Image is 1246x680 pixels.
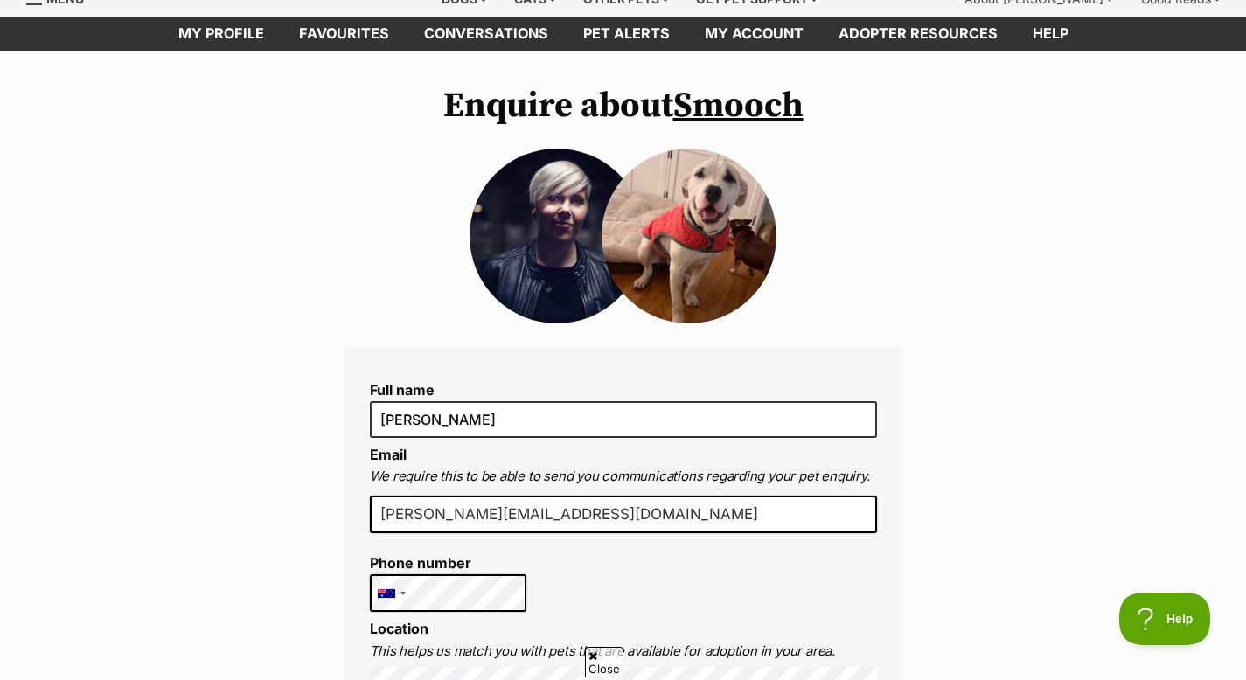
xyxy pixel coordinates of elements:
span: Close [585,647,623,677]
a: Help [1015,17,1086,51]
a: Pet alerts [566,17,687,51]
div: Australia: +61 [371,575,411,612]
label: Phone number [370,555,527,571]
p: We require this to be able to send you communications regarding your pet enquiry. [370,467,877,487]
iframe: Help Scout Beacon - Open [1119,593,1211,645]
img: Smooch [602,149,776,323]
a: Favourites [282,17,407,51]
a: My profile [161,17,282,51]
label: Location [370,620,428,637]
h1: Enquire about [344,86,903,126]
label: Email [370,446,407,463]
img: egpirwpdvxosstqwbdft.jpg [470,149,644,323]
a: Adopter resources [821,17,1015,51]
input: E.g. Jimmy Chew [370,401,877,438]
a: Smooch [673,84,804,128]
label: Full name [370,382,877,398]
p: This helps us match you with pets that are available for adoption in your area. [370,642,877,662]
a: My account [687,17,821,51]
a: conversations [407,17,566,51]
